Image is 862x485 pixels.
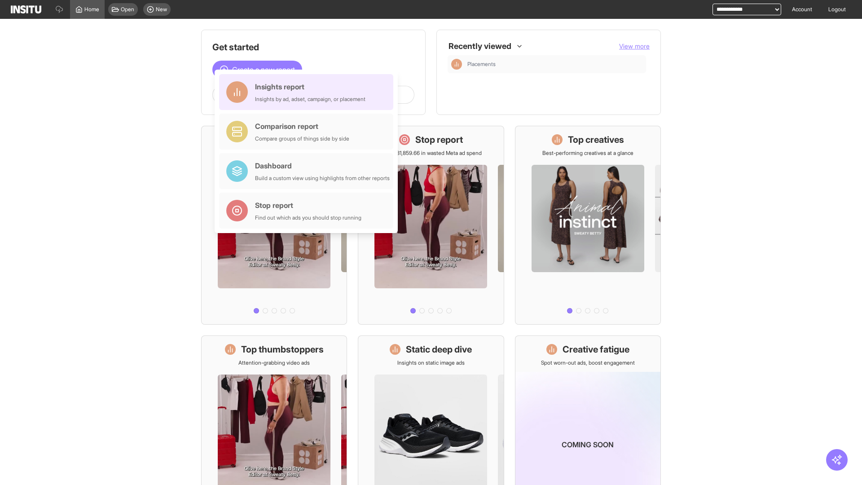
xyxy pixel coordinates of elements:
[255,214,361,221] div: Find out which ads you should stop running
[515,126,661,325] a: Top creativesBest-performing creatives at a glance
[568,133,624,146] h1: Top creatives
[619,42,650,50] span: View more
[397,359,465,366] p: Insights on static image ads
[415,133,463,146] h1: Stop report
[619,42,650,51] button: View more
[542,150,633,157] p: Best-performing creatives at a glance
[380,150,482,157] p: Save £31,859.66 in wasted Meta ad spend
[121,6,134,13] span: Open
[467,61,496,68] span: Placements
[255,135,349,142] div: Compare groups of things side by side
[11,5,41,13] img: Logo
[212,41,414,53] h1: Get started
[451,59,462,70] div: Insights
[255,96,365,103] div: Insights by ad, adset, campaign, or placement
[238,359,310,366] p: Attention-grabbing video ads
[255,121,349,132] div: Comparison report
[467,61,642,68] span: Placements
[255,175,390,182] div: Build a custom view using highlights from other reports
[84,6,99,13] span: Home
[156,6,167,13] span: New
[255,81,365,92] div: Insights report
[255,200,361,211] div: Stop report
[232,64,295,75] span: Create a new report
[241,343,324,356] h1: Top thumbstoppers
[201,126,347,325] a: What's live nowSee all active ads instantly
[406,343,472,356] h1: Static deep dive
[212,61,302,79] button: Create a new report
[255,160,390,171] div: Dashboard
[358,126,504,325] a: Stop reportSave £31,859.66 in wasted Meta ad spend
